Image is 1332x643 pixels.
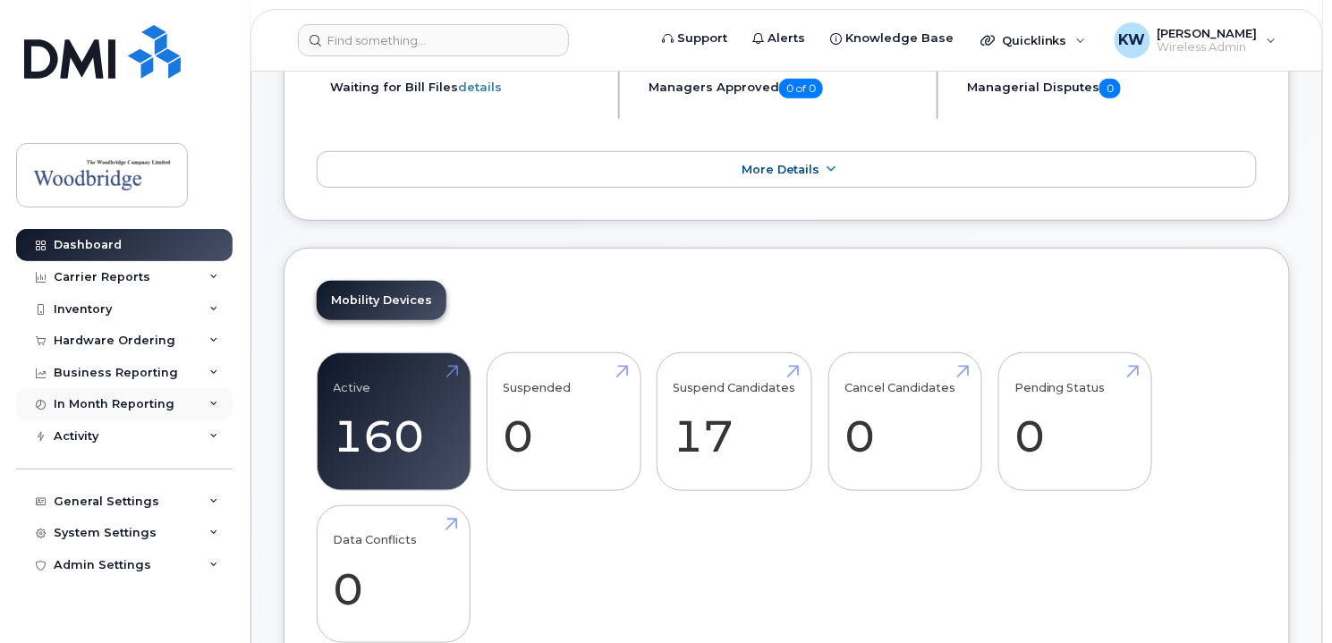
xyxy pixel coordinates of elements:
a: Suspended 0 [504,363,624,481]
li: Waiting for Bill Files [330,79,603,96]
span: Knowledge Base [845,30,954,47]
a: Support [649,21,740,56]
span: Wireless Admin [1158,40,1258,55]
div: Quicklinks [968,22,1099,58]
a: details [458,80,502,94]
span: KW [1119,30,1146,51]
div: Kerry Wah [1102,22,1289,58]
span: 0 [1099,79,1121,98]
a: Alerts [740,21,818,56]
a: Knowledge Base [818,21,966,56]
a: Suspend Candidates 17 [674,363,796,481]
a: Active 160 [334,363,454,481]
span: Quicklinks [1002,33,1067,47]
input: Find something... [298,24,569,56]
a: Mobility Devices [317,281,446,320]
a: Cancel Candidates 0 [844,363,965,481]
span: 0 of 0 [779,79,823,98]
span: Support [677,30,727,47]
h5: Managers Approved [649,79,921,98]
a: Data Conflicts 0 [334,515,454,633]
span: Alerts [768,30,805,47]
span: [PERSON_NAME] [1158,26,1258,40]
a: Pending Status 0 [1014,363,1135,481]
span: More Details [742,163,820,176]
h5: Managerial Disputes [967,79,1257,98]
